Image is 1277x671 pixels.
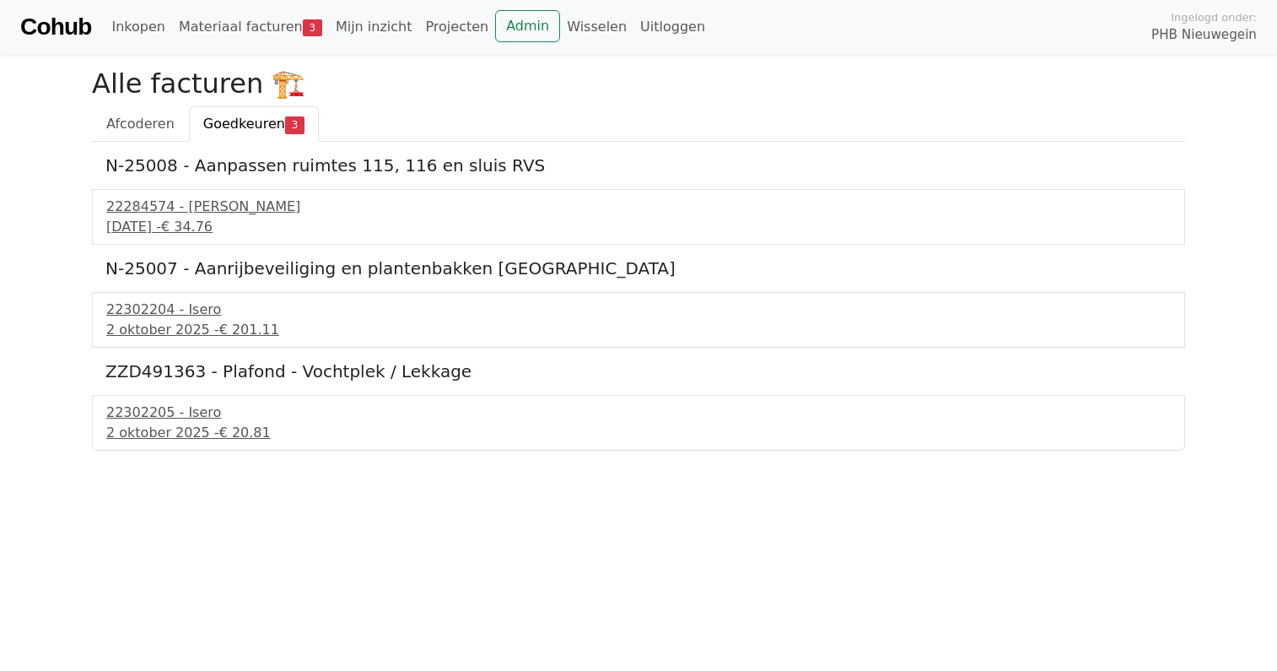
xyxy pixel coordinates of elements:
a: Goedkeuren3 [189,106,319,142]
a: Cohub [20,7,91,47]
a: Inkopen [105,10,171,44]
div: 22302205 - Isero [106,403,1171,423]
a: 22284574 - [PERSON_NAME][DATE] -€ 34.76 [106,197,1171,237]
span: € 34.76 [161,219,213,235]
a: Afcoderen [92,106,189,142]
div: 22302204 - Isero [106,300,1171,320]
h5: N-25008 - Aanpassen ruimtes 115, 116 en sluis RVS [105,155,1172,176]
span: 3 [303,19,322,36]
span: € 20.81 [219,425,271,441]
span: Goedkeuren [203,116,285,132]
a: 22302205 - Isero2 oktober 2025 -€ 20.81 [106,403,1171,443]
a: 22302204 - Isero2 oktober 2025 -€ 201.11 [106,300,1171,340]
a: Wisselen [560,10,633,44]
a: Projecten [418,10,495,44]
span: Afcoderen [106,116,175,132]
div: 2 oktober 2025 - [106,423,1171,443]
span: Ingelogd onder: [1171,9,1257,25]
div: [DATE] - [106,217,1171,237]
a: Mijn inzicht [329,10,419,44]
span: € 201.11 [219,322,279,338]
div: 2 oktober 2025 - [106,320,1171,340]
h2: Alle facturen 🏗️ [92,68,1185,100]
a: Admin [495,10,560,42]
a: Uitloggen [633,10,712,44]
h5: N-25007 - Aanrijbeveiliging en plantenbakken [GEOGRAPHIC_DATA] [105,258,1172,279]
h5: ZZD491363 - Plafond - Vochtplek / Lekkage [105,361,1172,381]
span: PHB Nieuwegein [1151,25,1257,45]
div: 22284574 - [PERSON_NAME] [106,197,1171,217]
a: Materiaal facturen3 [172,10,329,44]
span: 3 [285,116,304,133]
